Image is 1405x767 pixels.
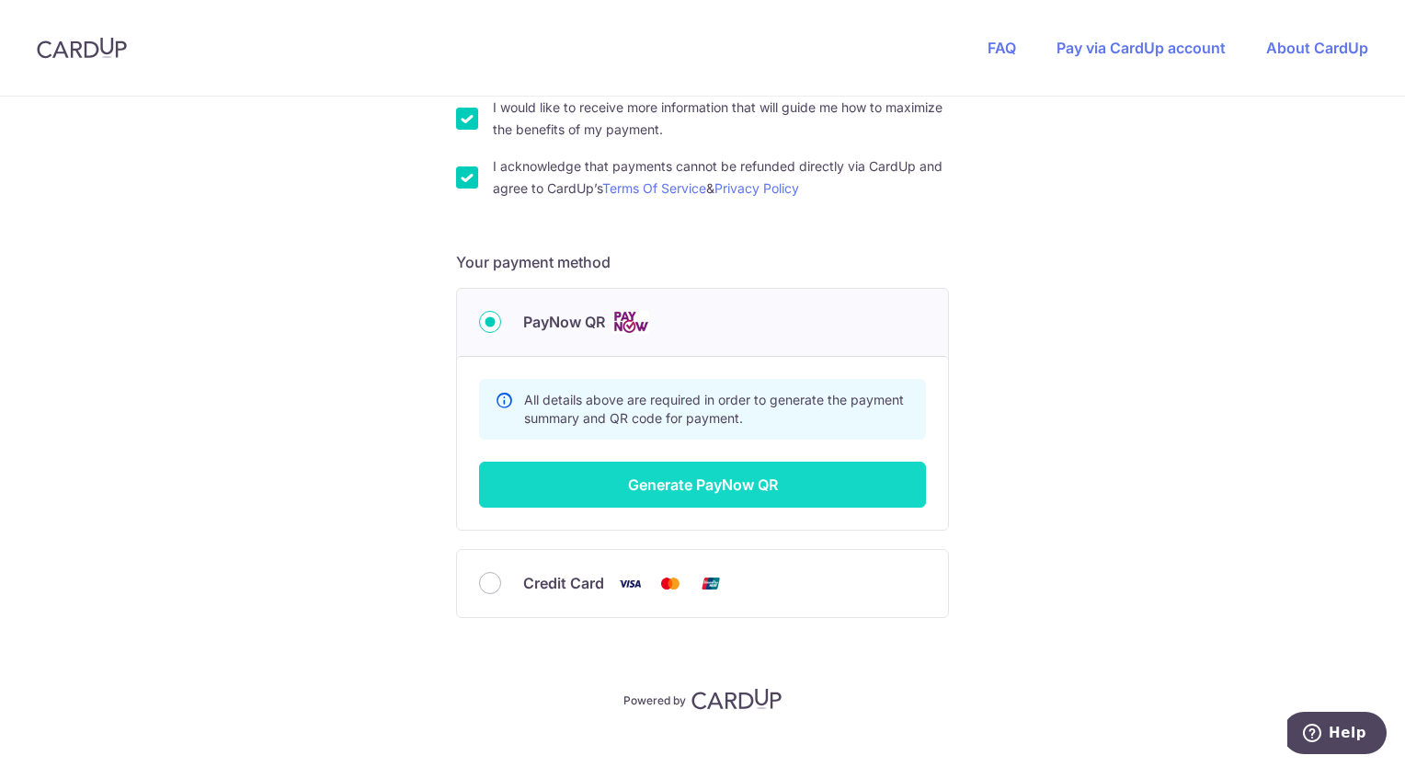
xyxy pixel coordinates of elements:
[611,572,648,595] img: Visa
[652,572,689,595] img: Mastercard
[479,572,926,595] div: Credit Card Visa Mastercard Union Pay
[37,37,127,59] img: CardUp
[479,311,926,334] div: PayNow QR Cards logo
[524,392,904,426] span: All details above are required in order to generate the payment summary and QR code for payment.
[988,39,1016,57] a: FAQ
[691,688,782,710] img: CardUp
[456,251,949,273] h5: Your payment method
[692,572,729,595] img: Union Pay
[623,690,686,708] p: Powered by
[1266,39,1368,57] a: About CardUp
[523,311,605,333] span: PayNow QR
[1287,712,1387,758] iframe: Opens a widget where you can find more information
[479,462,926,508] button: Generate PayNow QR
[1057,39,1226,57] a: Pay via CardUp account
[493,97,949,141] label: I would like to receive more information that will guide me how to maximize the benefits of my pa...
[714,180,799,196] a: Privacy Policy
[493,155,949,200] label: I acknowledge that payments cannot be refunded directly via CardUp and agree to CardUp’s &
[602,180,706,196] a: Terms Of Service
[523,572,604,594] span: Credit Card
[612,311,649,334] img: Cards logo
